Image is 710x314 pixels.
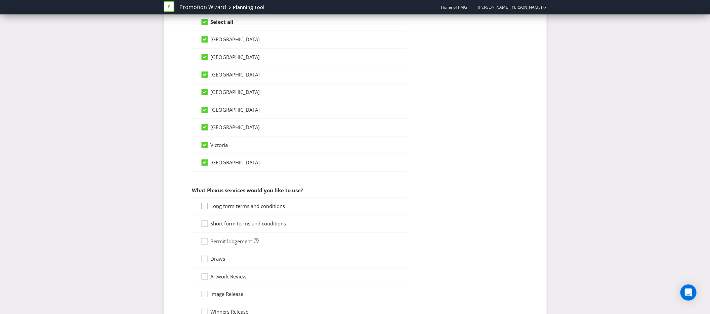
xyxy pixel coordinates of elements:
span: [GEOGRAPHIC_DATA] [211,36,260,43]
div: Planning Tool [233,4,264,11]
span: Short form terms and conditions [211,220,286,227]
span: [GEOGRAPHIC_DATA] [211,124,260,130]
div: Open Intercom Messenger [680,284,697,301]
span: [GEOGRAPHIC_DATA] [211,54,260,60]
span: Draws [211,255,225,262]
span: Image Release [211,291,244,297]
a: Promotion Wizard [179,3,226,11]
a: [PERSON_NAME] [PERSON_NAME] [471,4,542,10]
span: What Plexus services would you like to use? [192,187,303,194]
span: [GEOGRAPHIC_DATA] [211,89,260,95]
span: [GEOGRAPHIC_DATA] [211,106,260,113]
span: Artwork Review [211,273,247,280]
strong: Select all [211,18,234,25]
span: Long form terms and conditions [211,203,285,209]
span: Victoria [211,142,228,148]
span: Permit lodgement [211,238,252,245]
span: Home of PMG [441,4,467,10]
span: [GEOGRAPHIC_DATA] [211,159,260,166]
span: [GEOGRAPHIC_DATA] [211,71,260,78]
